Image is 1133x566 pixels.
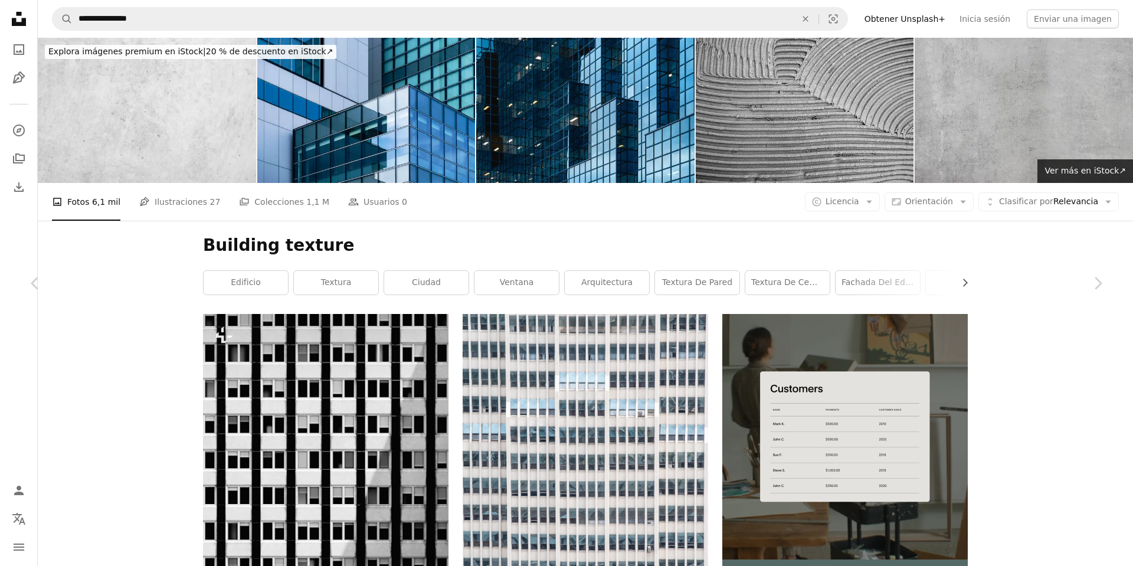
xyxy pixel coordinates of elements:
[476,38,695,183] img: Un moderno edificio de oficinas
[857,9,952,28] a: Obtener Unsplash+
[1062,227,1133,340] a: Siguiente
[239,183,329,221] a: Colecciones 1,1 M
[7,175,31,199] a: Historial de descargas
[1027,9,1119,28] button: Enviar una imagen
[48,47,206,56] span: Explora imágenes premium en iStock |
[38,38,343,66] a: Explora imágenes premium en iStock|20 % de descuento en iStock↗
[45,45,336,59] div: 20 % de descuento en iStock ↗
[952,9,1017,28] a: Inicia sesión
[745,271,830,295] a: textura de cemento
[826,197,859,206] span: Licencia
[294,271,378,295] a: textura
[793,8,818,30] button: Borrar
[348,183,407,221] a: Usuarios 0
[463,493,708,503] a: Edificio blanco
[722,314,968,560] img: file-1747939376688-baf9a4a454ffimage
[7,479,31,502] a: Iniciar sesión / Registrarse
[696,38,914,183] img: Cemento con fregadero
[805,192,880,211] button: Licencia
[384,271,469,295] a: ciudad
[474,271,559,295] a: ventana
[306,195,329,208] span: 1,1 M
[999,196,1098,208] span: Relevancia
[655,271,739,295] a: Textura de pared
[7,507,31,531] button: Idioma
[53,8,73,30] button: Buscar en Unsplash
[203,472,448,483] a: Una foto en blanco y negro de un edificio alto
[203,235,968,256] h1: Building texture
[7,147,31,171] a: Colecciones
[38,38,256,183] img: La superficie de un fondo de muro de hormigón en bruto
[999,197,1053,206] span: Clasificar por
[402,195,407,208] span: 0
[1044,166,1126,175] span: Ver más en iStock ↗
[836,271,920,295] a: Fachada del edificio
[139,183,220,221] a: Ilustraciones 27
[926,271,1010,295] a: cielo
[915,38,1133,183] img: Diseño horizontal sobre textura de cemento y hormigón para patrón y fondo.
[1037,159,1133,183] a: Ver más en iStock↗
[7,66,31,90] a: Ilustraciones
[819,8,847,30] button: Búsqueda visual
[978,192,1119,211] button: Clasificar porRelevancia
[204,271,288,295] a: edificio
[7,535,31,559] button: Menú
[565,271,649,295] a: arquitectura
[257,38,476,183] img: Detalles de arquitectura Pared de vidrio Exterior de edificio moderno Fondo futurista abstracto
[52,7,848,31] form: Encuentra imágenes en todo el sitio
[954,271,968,295] button: desplazar lista a la derecha
[7,38,31,61] a: Fotos
[905,197,953,206] span: Orientación
[7,119,31,142] a: Explorar
[209,195,220,208] span: 27
[885,192,974,211] button: Orientación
